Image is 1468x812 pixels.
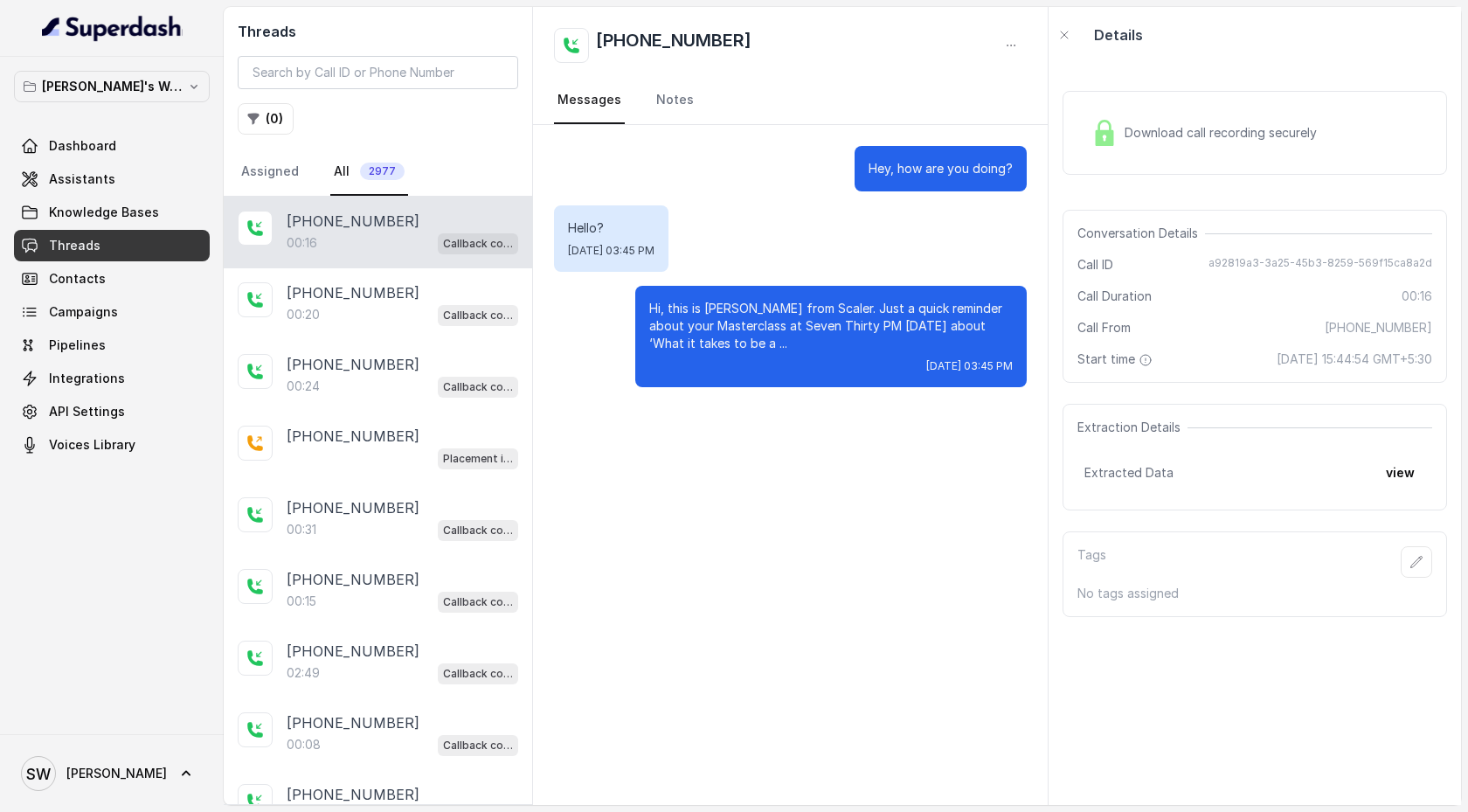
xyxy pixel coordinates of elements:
[287,593,316,610] p: 00:15
[287,426,419,447] p: [PHONE_NUMBER]
[330,149,408,196] a: All2977
[287,282,419,303] p: [PHONE_NUMBER]
[869,160,1013,177] p: Hey, how are you doing?
[287,664,320,682] p: 02:49
[49,303,118,321] span: Campaigns
[14,429,210,461] a: Voices Library
[49,137,116,155] span: Dashboard
[287,497,419,518] p: [PHONE_NUMBER]
[49,270,106,288] span: Contacts
[443,665,513,683] p: Callback collector
[287,712,419,733] p: [PHONE_NUMBER]
[1077,288,1152,305] span: Call Duration
[596,28,751,63] h2: [PHONE_NUMBER]
[1077,256,1113,274] span: Call ID
[14,296,210,328] a: Campaigns
[14,396,210,427] a: API Settings
[238,149,302,196] a: Assigned
[1375,457,1425,489] button: view
[1125,124,1324,142] span: Download call recording securely
[360,163,405,180] span: 2977
[49,370,125,387] span: Integrations
[287,569,419,590] p: [PHONE_NUMBER]
[649,300,1013,352] p: Hi, this is [PERSON_NAME] from Scaler. Just a quick reminder about your Masterclass at Seven Thir...
[49,170,115,188] span: Assistants
[443,307,513,324] p: Callback collector
[238,56,518,89] input: Search by Call ID or Phone Number
[14,363,210,394] a: Integrations
[14,197,210,228] a: Knowledge Bases
[926,359,1013,373] span: [DATE] 03:45 PM
[287,211,419,232] p: [PHONE_NUMBER]
[14,263,210,295] a: Contacts
[14,749,210,798] a: [PERSON_NAME]
[568,219,654,237] p: Hello?
[1091,120,1118,146] img: Lock Icon
[14,330,210,361] a: Pipelines
[49,403,125,420] span: API Settings
[42,14,183,42] img: light.svg
[443,522,513,539] p: Callback collector
[443,378,513,396] p: Callback collector
[1402,288,1432,305] span: 00:16
[238,103,294,135] button: (0)
[287,521,316,538] p: 00:31
[49,436,135,454] span: Voices Library
[287,378,320,395] p: 00:24
[1077,546,1106,578] p: Tags
[42,76,182,97] p: [PERSON_NAME]'s Workspace
[554,77,1027,124] nav: Tabs
[26,765,51,783] text: SW
[14,163,210,195] a: Assistants
[49,337,106,354] span: Pipelines
[287,234,317,252] p: 00:16
[1084,464,1174,482] span: Extracted Data
[443,737,513,754] p: Callback collector
[1077,319,1131,337] span: Call From
[653,77,697,124] a: Notes
[287,354,419,375] p: [PHONE_NUMBER]
[1077,585,1432,602] p: No tags assigned
[14,230,210,261] a: Threads
[1277,350,1432,368] span: [DATE] 15:44:54 GMT+5:30
[49,237,100,254] span: Threads
[66,765,167,782] span: [PERSON_NAME]
[1208,256,1432,274] span: a92819a3-3a25-45b3-8259-569f15ca8a2d
[1077,225,1205,242] span: Conversation Details
[287,306,320,323] p: 00:20
[287,736,321,753] p: 00:08
[287,641,419,662] p: [PHONE_NUMBER]
[287,784,419,805] p: [PHONE_NUMBER]
[1077,350,1156,368] span: Start time
[554,77,625,124] a: Messages
[238,149,518,196] nav: Tabs
[1325,319,1432,337] span: [PHONE_NUMBER]
[443,235,513,253] p: Callback collector
[14,71,210,102] button: [PERSON_NAME]'s Workspace
[443,450,513,468] p: Placement information collector
[443,593,513,611] p: Callback collector
[238,21,518,42] h2: Threads
[568,244,654,258] span: [DATE] 03:45 PM
[49,204,159,221] span: Knowledge Bases
[1094,24,1143,45] p: Details
[14,130,210,162] a: Dashboard
[1077,419,1188,436] span: Extraction Details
